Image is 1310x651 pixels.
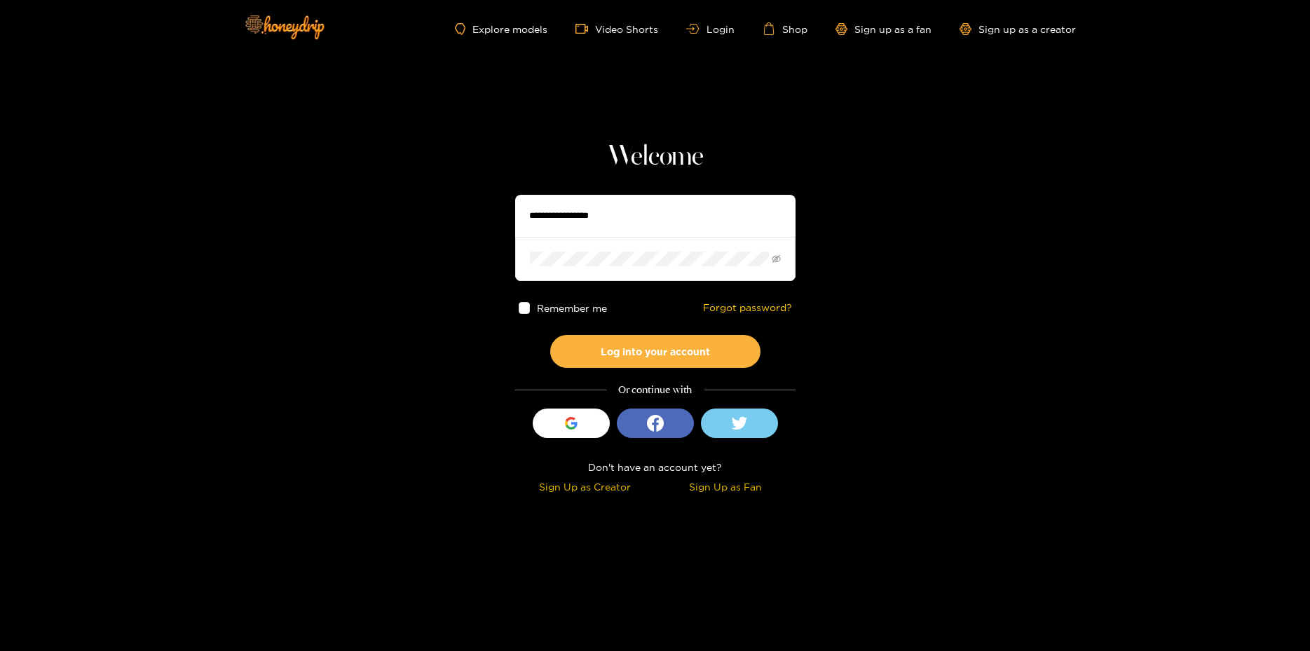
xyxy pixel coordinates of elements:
span: video-camera [575,22,595,35]
div: Sign Up as Creator [519,479,652,495]
button: Log into your account [550,335,760,368]
span: eye-invisible [772,254,781,263]
a: Sign up as a creator [960,23,1076,35]
a: Shop [763,22,807,35]
div: Or continue with [515,382,796,398]
a: Video Shorts [575,22,658,35]
a: Forgot password? [703,302,792,314]
h1: Welcome [515,140,796,174]
div: Don't have an account yet? [515,459,796,475]
a: Explore models [455,23,547,35]
div: Sign Up as Fan [659,479,792,495]
a: Login [686,24,734,34]
a: Sign up as a fan [835,23,932,35]
span: Remember me [537,303,607,313]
